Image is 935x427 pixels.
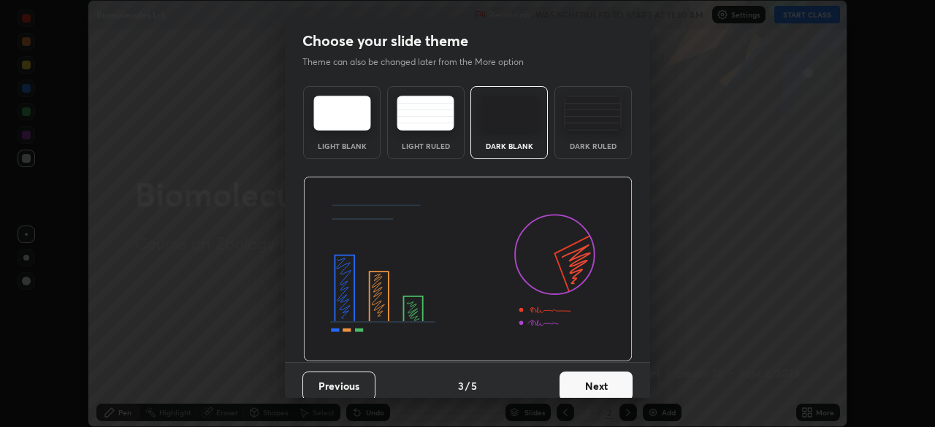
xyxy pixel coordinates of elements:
h4: / [465,378,470,393]
h4: 3 [458,378,464,393]
div: Dark Ruled [564,142,622,150]
div: Dark Blank [480,142,538,150]
h4: 5 [471,378,477,393]
img: lightRuledTheme.5fabf969.svg [397,96,454,131]
img: darkThemeBanner.d06ce4a2.svg [303,177,633,362]
img: lightTheme.e5ed3b09.svg [313,96,371,131]
h2: Choose your slide theme [302,31,468,50]
div: Light Blank [313,142,371,150]
div: Light Ruled [397,142,455,150]
p: Theme can also be changed later from the More option [302,55,539,69]
button: Next [560,372,633,401]
button: Previous [302,372,375,401]
img: darkTheme.f0cc69e5.svg [481,96,538,131]
img: darkRuledTheme.de295e13.svg [564,96,622,131]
